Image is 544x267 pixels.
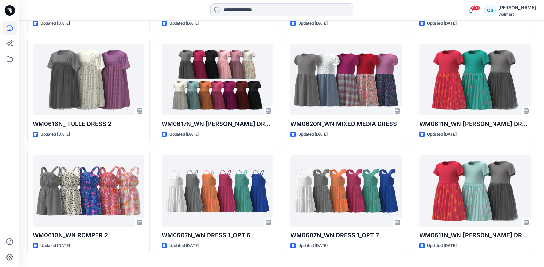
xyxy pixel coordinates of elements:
[419,44,531,115] a: WM0611N_WN SS TUTU DRESS
[427,131,457,138] p: Updated [DATE]
[419,119,531,128] p: WM0611N_WN [PERSON_NAME] DRESS
[33,231,144,240] p: WM0610N_WN ROMPER 2
[40,131,70,138] p: Updated [DATE]
[162,119,273,128] p: WM0617N_WN [PERSON_NAME] DRESS
[169,20,199,27] p: Updated [DATE]
[290,119,402,128] p: WM0620N_WN MIXED MEDIA DRESS
[471,6,481,11] span: 99+
[419,155,531,227] a: WM0611N_WN SS TUTU DRESS.
[169,131,199,138] p: Updated [DATE]
[419,231,531,240] p: WM0611N_WN [PERSON_NAME] DRESS.
[33,155,144,227] a: WM0610N_WN ROMPER 2
[33,44,144,115] a: WM0616N_ TULLE DRESS 2
[498,4,536,12] div: [PERSON_NAME]
[498,12,536,17] div: Walmart
[162,44,273,115] a: WM0617N_WN SS TUTU DRESS
[290,44,402,115] a: WM0620N_WN MIXED MEDIA DRESS
[298,20,328,27] p: Updated [DATE]
[169,242,199,249] p: Updated [DATE]
[40,242,70,249] p: Updated [DATE]
[290,155,402,227] a: WM0607N_WN DRESS 1_OPT 7
[298,131,328,138] p: Updated [DATE]
[298,242,328,249] p: Updated [DATE]
[33,119,144,128] p: WM0616N_ TULLE DRESS 2
[427,20,457,27] p: Updated [DATE]
[290,231,402,240] p: WM0607N_WN DRESS 1_OPT 7
[162,155,273,227] a: WM0607N_WN DRESS 1_OPT 6
[427,242,457,249] p: Updated [DATE]
[40,20,70,27] p: Updated [DATE]
[484,5,496,16] div: CB
[162,231,273,240] p: WM0607N_WN DRESS 1_OPT 6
